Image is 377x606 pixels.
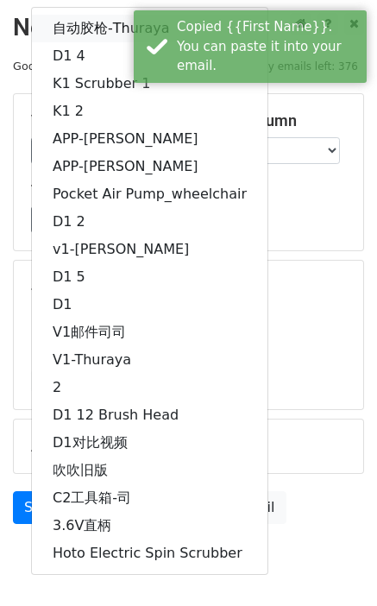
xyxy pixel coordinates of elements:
[32,429,267,457] a: D1对比视频
[32,319,267,346] a: V1邮件司司
[32,42,267,70] a: D1 4
[13,60,106,73] small: Google Sheet:
[32,540,267,567] a: Hoto Electric Spin Scrubber
[32,236,267,263] a: v1-[PERSON_NAME]
[32,484,267,512] a: C2工具箱-司
[32,70,267,98] a: K1 Scrubber 1
[291,523,377,606] iframe: Chat Widget
[32,98,267,125] a: K1 2
[32,374,267,401] a: 2
[32,180,267,208] a: Pocket Air Pump_wheelchair
[32,457,267,484] a: 吹吹旧版
[202,111,347,130] h5: Email column
[32,208,267,236] a: D1 2
[32,15,267,42] a: 自动胶枪-Thuraya
[32,512,267,540] a: 3.6V直柄
[13,491,70,524] a: Send
[32,401,267,429] a: D1 12 Brush Head
[32,125,267,153] a: APP-[PERSON_NAME]
[32,263,267,291] a: D1 5
[13,13,364,42] h2: New Campaign
[32,291,267,319] a: D1
[32,153,267,180] a: APP-[PERSON_NAME]
[32,346,267,374] a: V1-Thuraya
[177,17,360,76] div: Copied {{First Name}}. You can paste it into your email.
